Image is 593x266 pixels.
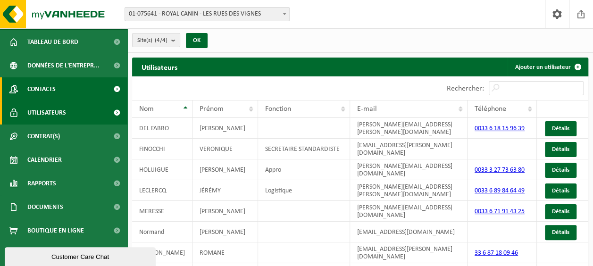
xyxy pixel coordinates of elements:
[27,219,84,242] span: Boutique en ligne
[132,159,192,180] td: HOLUIGUE
[132,118,192,139] td: DEL FABRO
[132,180,192,201] td: LECLERCQ
[475,187,525,194] a: 0033 6 89 84 64 49
[155,37,167,43] count: (4/4)
[258,180,350,201] td: Logistique
[350,159,468,180] td: [PERSON_NAME][EMAIL_ADDRESS][DOMAIN_NAME]
[545,163,576,178] a: Détails
[192,222,258,242] td: [PERSON_NAME]
[132,242,192,263] td: [PERSON_NAME]
[200,105,224,113] span: Prénom
[475,105,506,113] span: Téléphone
[350,139,468,159] td: [EMAIL_ADDRESS][PERSON_NAME][DOMAIN_NAME]
[545,183,576,199] a: Détails
[350,201,468,222] td: [PERSON_NAME][EMAIL_ADDRESS][DOMAIN_NAME]
[258,139,350,159] td: SECRETAIRE STANDARDISTE
[545,204,576,219] a: Détails
[192,118,258,139] td: [PERSON_NAME]
[137,33,167,48] span: Site(s)
[475,249,518,257] a: 33 6 87 18 09 46
[186,33,208,48] button: OK
[192,159,258,180] td: [PERSON_NAME]
[545,121,576,136] a: Détails
[27,54,100,77] span: Données de l'entrepr...
[125,7,290,21] span: 01-075641 - ROYAL CANIN - LES RUES DES VIGNES
[139,105,154,113] span: Nom
[27,101,66,125] span: Utilisateurs
[132,139,192,159] td: FINOCCHI
[132,222,192,242] td: Normand
[192,201,258,222] td: [PERSON_NAME]
[475,208,525,215] a: 0033 6 71 91 43 25
[192,180,258,201] td: JÉRÉMY
[265,105,291,113] span: Fonction
[132,201,192,222] td: MERESSE
[27,195,63,219] span: Documents
[350,118,468,139] td: [PERSON_NAME][EMAIL_ADDRESS][PERSON_NAME][DOMAIN_NAME]
[27,30,78,54] span: Tableau de bord
[508,58,587,76] a: Ajouter un utilisateur
[5,245,158,266] iframe: chat widget
[545,225,576,240] a: Détails
[258,159,350,180] td: Appro
[545,142,576,157] a: Détails
[350,222,468,242] td: [EMAIL_ADDRESS][DOMAIN_NAME]
[357,105,377,113] span: E-mail
[475,125,525,132] a: 0033 6 18 15 96 39
[27,77,56,101] span: Contacts
[27,125,60,148] span: Contrat(s)
[350,180,468,201] td: [PERSON_NAME][EMAIL_ADDRESS][PERSON_NAME][DOMAIN_NAME]
[192,242,258,263] td: ROMANE
[192,139,258,159] td: VERONIQUE
[132,58,187,76] h2: Utilisateurs
[27,242,99,266] span: Conditions d'accepta...
[132,33,180,47] button: Site(s)(4/4)
[27,172,56,195] span: Rapports
[125,8,289,21] span: 01-075641 - ROYAL CANIN - LES RUES DES VIGNES
[475,166,525,174] a: 0033 3 27 73 63 80
[27,148,62,172] span: Calendrier
[447,85,484,92] label: Rechercher:
[350,242,468,263] td: [EMAIL_ADDRESS][PERSON_NAME][DOMAIN_NAME]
